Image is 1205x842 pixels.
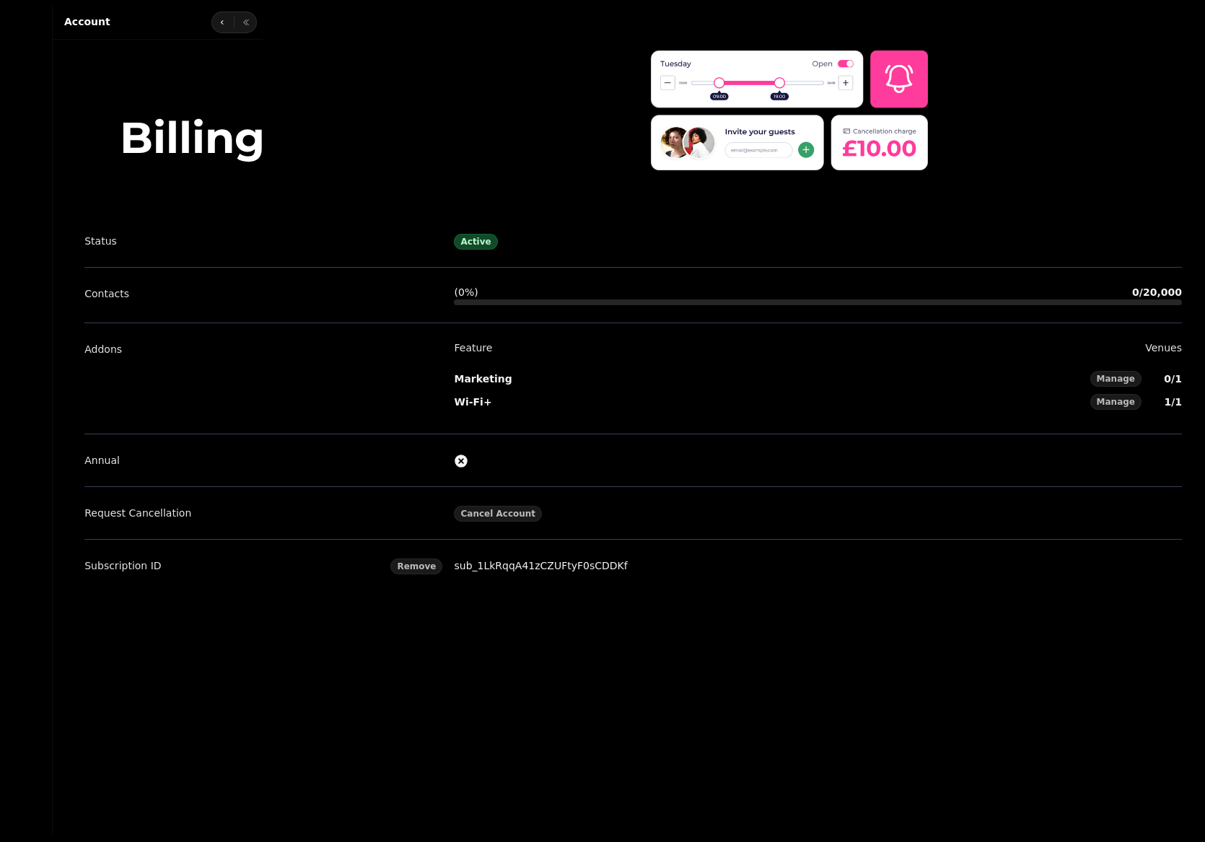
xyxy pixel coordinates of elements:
div: Billing [120,116,650,159]
a: sub_1LkRqqA41zCZUFtyF0sCDDKf [454,560,627,571]
p: 1 / 1 [1147,393,1182,411]
dt: Annual [84,452,442,469]
button: Remove [390,558,442,574]
div: Active [454,234,497,250]
button: Manage [1090,394,1142,410]
p: 0 / 1 [1147,370,1182,387]
button: Cancel Account [454,506,542,522]
button: Manage [1090,371,1142,387]
b: 0 / 20,000 [1132,286,1182,298]
span: Manage [1097,398,1135,406]
span: Remove [397,562,436,571]
p: Venues [1145,341,1182,355]
p: Wi-Fi+ [454,393,491,411]
img: header [651,47,928,174]
p: ( 0 %) [454,285,478,299]
dt: Status [84,232,442,250]
span: Cancel Account [460,509,535,518]
h2: Account [64,14,110,29]
p: Marketing [454,370,512,387]
p: Feature [454,341,492,355]
dt: Addons [84,341,442,416]
span: Manage [1097,374,1135,383]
